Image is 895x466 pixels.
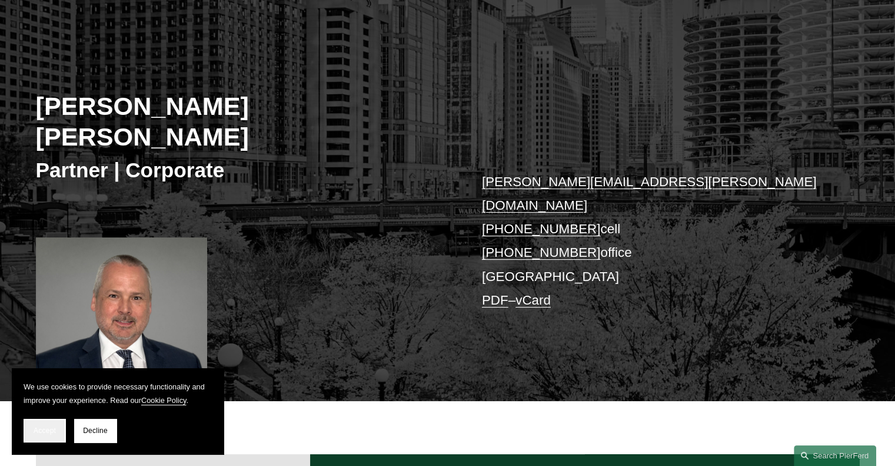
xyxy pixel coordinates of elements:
[141,396,187,405] a: Cookie Policy
[36,157,448,183] h3: Partner | Corporate
[24,419,66,442] button: Accept
[34,427,56,435] span: Accept
[83,427,108,435] span: Decline
[74,419,117,442] button: Decline
[482,174,817,213] a: [PERSON_NAME][EMAIL_ADDRESS][PERSON_NAME][DOMAIN_NAME]
[482,245,601,260] a: [PHONE_NUMBER]
[24,380,212,407] p: We use cookies to provide necessary functionality and improve your experience. Read our .
[515,293,551,308] a: vCard
[794,445,876,466] a: Search this site
[482,222,601,236] a: [PHONE_NUMBER]
[482,293,508,308] a: PDF
[482,170,825,313] p: cell office [GEOGRAPHIC_DATA] –
[12,368,224,454] section: Cookie banner
[36,91,448,153] h2: [PERSON_NAME] [PERSON_NAME]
